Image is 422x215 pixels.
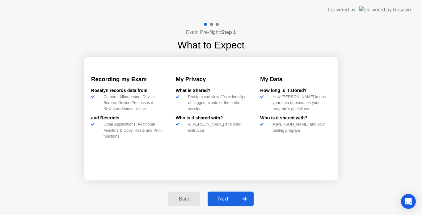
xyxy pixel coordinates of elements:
div: How long is it stored? [260,87,331,94]
div: A [PERSON_NAME] and your testing program [270,121,331,133]
img: Delivered by Rosalyn [359,6,411,13]
div: What is Shared? [176,87,247,94]
h1: What to Expect [178,38,245,52]
h3: My Privacy [176,75,247,84]
div: Who is it shared with? [260,115,331,122]
div: A [PERSON_NAME] and your instructor [186,121,247,133]
div: How [PERSON_NAME] keeps your data depends on your program’s guidelines. [270,94,331,112]
div: Next [209,196,237,202]
div: Rosalyn records data from [91,87,162,94]
div: Back [170,196,198,202]
h4: Exam Pre-flight: [186,29,236,36]
b: Step 1 [221,30,236,35]
div: Who is it shared with? [176,115,247,122]
div: Open Intercom Messenger [401,194,416,209]
div: Camera, Microphone, Device Screen, Device Processes & Keyboard/Mouse Usage [101,94,162,112]
button: Back [168,192,200,206]
div: Delivered by [328,6,356,14]
button: Next [208,192,254,206]
div: Other Applications, Additional Monitors & Copy, Paste and Print functions [101,121,162,139]
h3: Recording my Exam [91,75,162,84]
div: Proctors can view 20s video clips of flagged events or the entire session [186,94,247,112]
h3: My Data [260,75,331,84]
div: and Restricts [91,115,162,122]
